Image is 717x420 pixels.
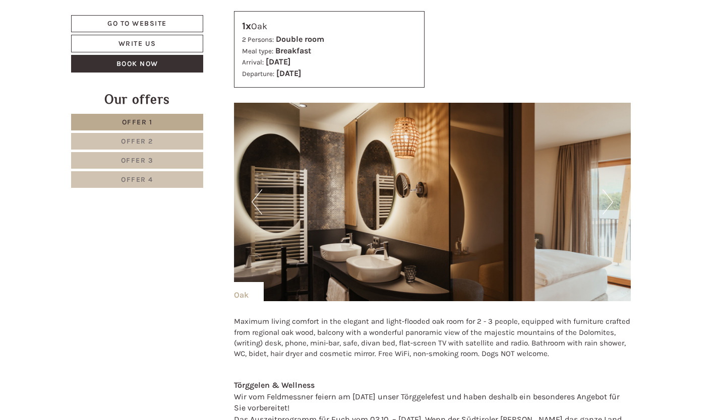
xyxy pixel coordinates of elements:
p: Maximum living comfort in the elegant and light-flooded oak room for 2 - 3 people, equipped with ... [234,316,631,360]
div: Oak [234,282,264,301]
small: Departure: [242,70,274,78]
b: Double room [276,34,324,44]
span: Offer 1 [122,118,153,126]
small: Arrival: [242,58,264,66]
span: Offer 3 [121,156,154,165]
small: 2 Persons: [242,36,274,43]
div: Our offers [71,90,203,109]
a: Book now [71,55,203,73]
b: [DATE] [266,57,290,66]
small: Meal type: [242,47,273,55]
span: Offer 4 [121,175,153,184]
span: Offer 2 [121,137,153,146]
div: Törggelen & Wellness [234,380,631,391]
img: image [234,103,631,301]
a: Write us [71,35,203,52]
div: Hotel B&B Feldmessner [15,29,117,37]
button: Previous [252,189,262,215]
b: [DATE] [276,68,301,78]
div: Oak [242,19,417,34]
div: [DATE] [181,8,216,25]
div: Hello, how can we help you? [8,27,122,58]
button: Next [603,189,613,215]
small: 17:01 [15,49,117,56]
a: Go to website [71,15,203,32]
b: Breakfast [275,46,311,55]
button: Send [343,265,396,283]
b: 1x [242,20,251,32]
